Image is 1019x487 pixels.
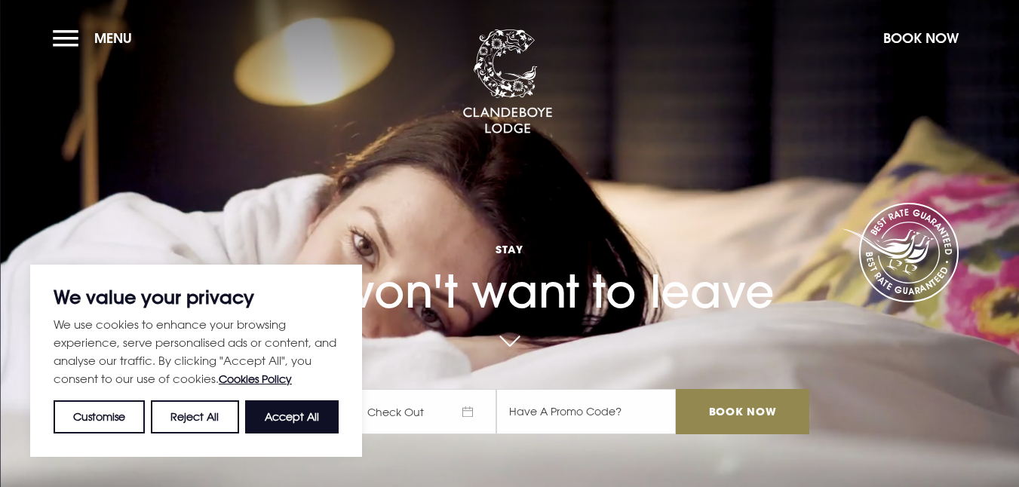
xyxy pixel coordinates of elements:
a: Cookies Policy [219,372,292,385]
div: We value your privacy [30,265,362,457]
button: Reject All [151,400,238,433]
p: We value your privacy [54,288,339,306]
button: Book Now [876,22,966,54]
img: Clandeboye Lodge [462,29,553,135]
input: Book Now [676,389,809,434]
span: Stay [210,242,809,256]
button: Customise [54,400,145,433]
h1: You won't want to leave [210,210,809,318]
p: We use cookies to enhance your browsing experience, serve personalised ads or content, and analys... [54,315,339,388]
button: Menu [53,22,140,54]
input: Have A Promo Code? [496,389,676,434]
span: Menu [94,29,132,47]
button: Accept All [245,400,339,433]
span: Check Out [353,389,496,434]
